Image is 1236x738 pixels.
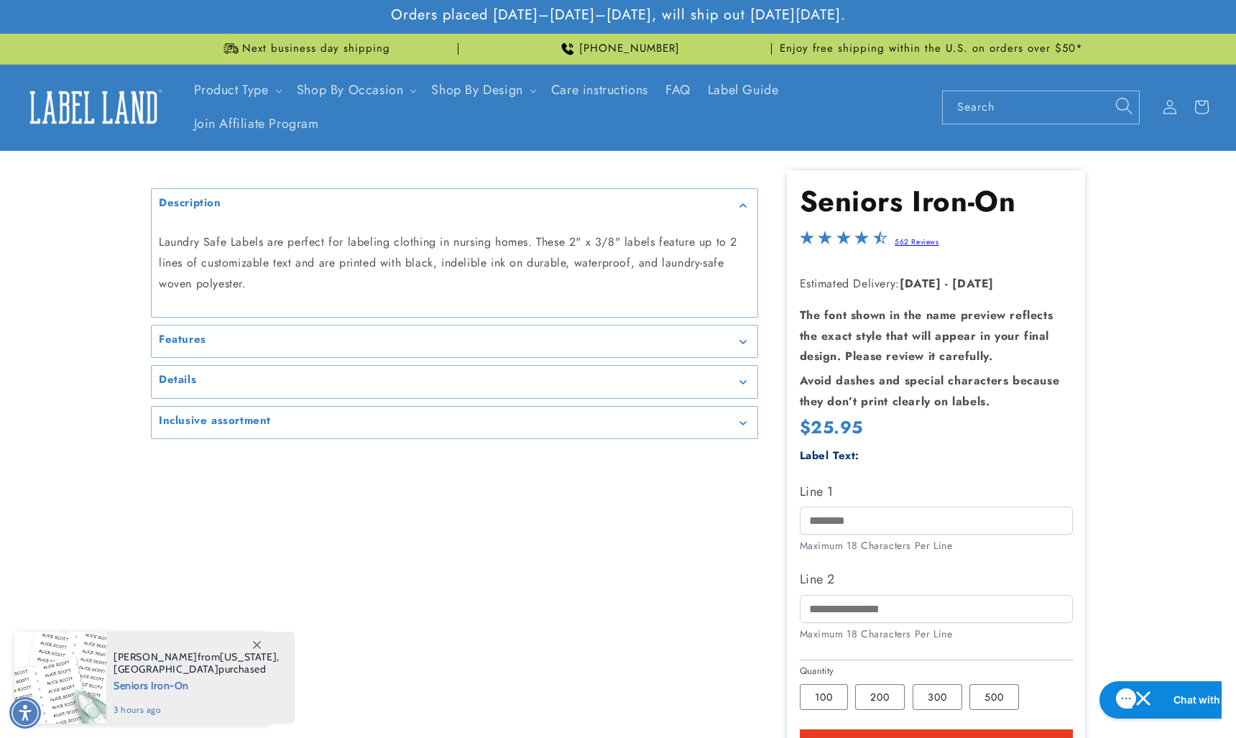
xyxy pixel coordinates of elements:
h2: Description [159,196,221,211]
summary: Inclusive assortment [152,407,757,439]
label: 500 [969,684,1019,710]
label: Line 1 [800,480,1073,503]
label: 200 [855,684,905,710]
span: [GEOGRAPHIC_DATA] [114,663,218,675]
summary: Description [152,189,757,221]
a: Shop By Design [431,80,522,99]
a: Join Affiliate Program [185,107,328,141]
a: Label Guide [699,73,788,107]
strong: [DATE] [952,275,994,292]
strong: [DATE] [900,275,941,292]
summary: Shop By Occasion [288,73,423,107]
div: Announcement [464,34,772,64]
span: [US_STATE] [220,650,277,663]
label: 300 [913,684,962,710]
div: Maximum 18 Characters Per Line [800,538,1073,553]
div: Announcement [151,34,458,64]
legend: Quantity [800,664,836,678]
label: Label Text: [800,448,860,463]
summary: Shop By Design [423,73,542,107]
h1: Seniors Iron-On [800,183,1073,220]
p: Estimated Delivery: [800,274,1073,295]
button: Search [1108,91,1140,122]
h2: Features [159,333,206,347]
strong: - [945,275,949,292]
strong: The font shown in the name preview reflects the exact style that will appear in your final design... [800,307,1053,365]
button: Gorgias live chat [7,5,159,42]
span: from , purchased [114,651,280,675]
span: Shop By Occasion [297,82,404,98]
div: Maximum 18 Characters Per Line [800,627,1073,642]
a: 562 Reviews [895,236,939,247]
h2: Inclusive assortment [159,414,271,428]
div: Announcement [778,34,1085,64]
strong: Avoid dashes and special characters because they don’t print clearly on labels. [800,372,1060,410]
div: Accessibility Menu [9,697,41,729]
span: Enjoy free shipping within the U.S. on orders over $50* [780,42,1083,56]
p: Laundry Safe Labels are perfect for labeling clothing in nursing homes. These 2" x 3/8" labels fe... [159,232,750,294]
span: Orders placed [DATE]–[DATE]–[DATE], will ship out [DATE][DATE]. [391,6,846,24]
a: Product Type [194,80,269,99]
span: Next business day shipping [242,42,390,56]
label: 100 [800,684,848,710]
summary: Details [152,366,757,398]
span: FAQ [665,82,691,98]
span: [PHONE_NUMBER] [579,42,680,56]
span: Label Guide [708,82,779,98]
span: $25.95 [800,416,864,438]
span: [PERSON_NAME] [114,650,198,663]
h2: Details [159,373,196,387]
media-gallery: Gallery Viewer [151,188,758,439]
a: Label Land [17,80,171,135]
summary: Features [152,326,757,358]
span: Join Affiliate Program [194,116,319,132]
a: Care instructions [543,73,657,107]
iframe: Gorgias live chat messenger [1092,676,1222,724]
img: Label Land [22,85,165,129]
span: 4.4-star overall rating [800,234,887,251]
label: Line 2 [800,568,1073,591]
a: FAQ [657,73,699,107]
h2: Chat with us [81,17,142,31]
summary: Product Type [185,73,288,107]
span: Care instructions [551,82,648,98]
